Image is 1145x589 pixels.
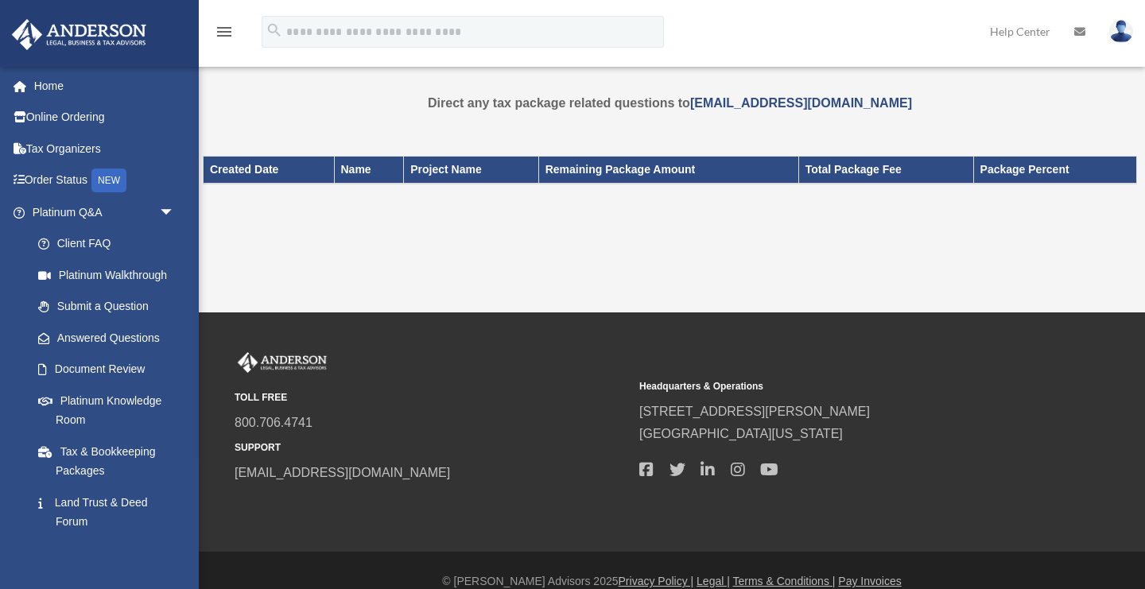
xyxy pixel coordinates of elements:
[91,169,126,192] div: NEW
[204,157,335,184] th: Created Date
[215,28,234,41] a: menu
[639,427,843,440] a: [GEOGRAPHIC_DATA][US_STATE]
[235,389,628,406] small: TOLL FREE
[22,486,199,537] a: Land Trust & Deed Forum
[215,22,234,41] i: menu
[22,259,199,291] a: Platinum Walkthrough
[235,466,450,479] a: [EMAIL_ADDRESS][DOMAIN_NAME]
[235,352,330,373] img: Anderson Advisors Platinum Portal
[235,416,312,429] a: 800.706.4741
[11,196,199,228] a: Platinum Q&Aarrow_drop_down
[538,157,798,184] th: Remaining Package Amount
[11,165,199,197] a: Order StatusNEW
[7,19,151,50] img: Anderson Advisors Platinum Portal
[22,436,191,486] a: Tax & Bookkeeping Packages
[798,157,973,184] th: Total Package Fee
[22,322,199,354] a: Answered Questions
[697,575,730,587] a: Legal |
[973,157,1136,184] th: Package Percent
[22,291,199,323] a: Submit a Question
[159,196,191,229] span: arrow_drop_down
[235,440,628,456] small: SUPPORT
[404,157,538,184] th: Project Name
[11,133,199,165] a: Tax Organizers
[11,102,199,134] a: Online Ordering
[428,96,912,110] strong: Direct any tax package related questions to
[1109,20,1133,43] img: User Pic
[22,385,199,436] a: Platinum Knowledge Room
[690,96,912,110] a: [EMAIL_ADDRESS][DOMAIN_NAME]
[619,575,694,587] a: Privacy Policy |
[334,157,404,184] th: Name
[639,405,870,418] a: [STREET_ADDRESS][PERSON_NAME]
[733,575,836,587] a: Terms & Conditions |
[22,228,199,260] a: Client FAQ
[266,21,283,39] i: search
[11,70,199,102] a: Home
[639,378,1033,395] small: Headquarters & Operations
[22,354,199,386] a: Document Review
[838,575,901,587] a: Pay Invoices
